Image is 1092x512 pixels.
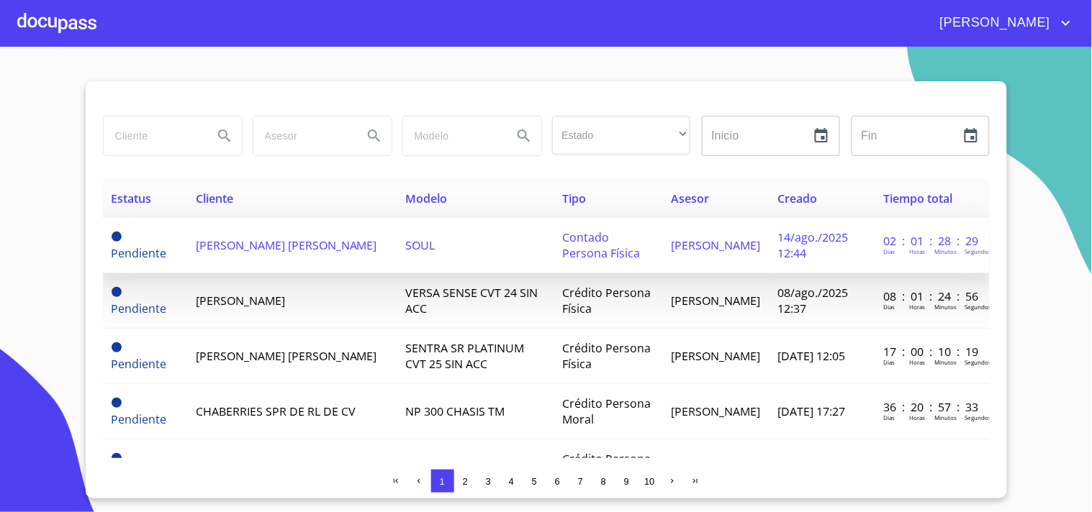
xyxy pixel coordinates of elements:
p: 36 : 20 : 57 : 33 [883,399,980,415]
button: 9 [615,470,638,493]
span: SOUL [405,237,435,253]
span: SENTRA SR PLATINUM CVT 25 SIN ACC [405,340,524,372]
button: 7 [569,470,592,493]
span: Creado [778,191,818,206]
div: ​ [552,116,690,155]
p: Segundos [965,303,991,311]
span: NP 300 CHASIS TM [405,403,505,419]
span: [PERSON_NAME] [196,293,285,308]
span: 6 [555,476,560,487]
p: Dias [883,358,895,366]
button: 3 [477,470,500,493]
span: 1 [440,476,445,487]
p: 50 : 19 : 19 : 25 [883,454,980,470]
span: [PERSON_NAME] [929,12,1057,35]
span: 9 [624,476,629,487]
span: 8 [601,476,606,487]
span: Crédito Persona Física [562,340,651,372]
span: Tiempo total [883,191,952,206]
p: Horas [909,247,925,255]
button: 4 [500,470,523,493]
span: [DATE] 17:27 [778,403,846,419]
span: Pendiente [112,342,122,352]
span: [PERSON_NAME] [672,403,761,419]
p: Segundos [965,358,991,366]
span: [PERSON_NAME] [672,237,761,253]
span: Pendiente [112,398,122,408]
button: 5 [523,470,546,493]
p: 02 : 01 : 28 : 29 [883,233,980,249]
span: Estatus [112,191,152,206]
button: 1 [431,470,454,493]
input: search [253,116,351,155]
span: Cliente [196,191,233,206]
button: Search [357,119,392,153]
span: Crédito Persona Física [562,285,651,316]
button: account of current user [929,12,1075,35]
span: Asesor [672,191,710,206]
span: Pendiente [112,245,167,261]
p: Dias [883,413,895,421]
p: Minutos [934,413,957,421]
span: [PERSON_NAME] [672,293,761,308]
span: 14/ago./2025 12:44 [778,229,849,261]
span: Pendiente [112,301,167,316]
span: 08/ago./2025 12:37 [778,285,849,316]
p: Horas [909,413,925,421]
span: Pendiente [112,287,122,297]
button: Search [507,119,541,153]
span: Pendiente [112,411,167,427]
span: [PERSON_NAME] [PERSON_NAME] [196,237,377,253]
span: 10 [644,476,654,487]
span: 7 [578,476,583,487]
button: Search [207,119,242,153]
p: Segundos [965,247,991,255]
p: Horas [909,358,925,366]
button: 10 [638,470,662,493]
button: 6 [546,470,569,493]
span: 4 [509,476,514,487]
span: Pendiente [112,356,167,372]
p: 17 : 00 : 10 : 19 [883,344,980,360]
span: 3 [486,476,491,487]
span: Crédito Persona Moral [562,396,651,427]
button: 8 [592,470,615,493]
span: Crédito Persona Física [562,451,651,483]
p: Minutos [934,247,957,255]
p: 08 : 01 : 24 : 56 [883,288,980,304]
span: Modelo [405,191,447,206]
span: 2 [463,476,468,487]
span: [DATE] 12:05 [778,348,846,364]
button: 2 [454,470,477,493]
p: Minutos [934,303,957,311]
input: search [403,116,501,155]
span: CHABERRIES SPR DE RL DE CV [196,403,356,419]
span: [PERSON_NAME] [672,348,761,364]
p: Minutos [934,358,957,366]
p: Segundos [965,413,991,421]
p: Dias [883,247,895,255]
span: Pendiente [112,232,122,242]
span: 5 [532,476,537,487]
input: search [104,116,202,155]
span: Contado Persona Física [562,229,640,261]
span: Pendiente [112,453,122,463]
span: VERSA SENSE CVT 24 SIN ACC [405,285,538,316]
span: Tipo [562,191,586,206]
p: Horas [909,303,925,311]
span: [PERSON_NAME] [PERSON_NAME] [196,348,377,364]
p: Dias [883,303,895,311]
